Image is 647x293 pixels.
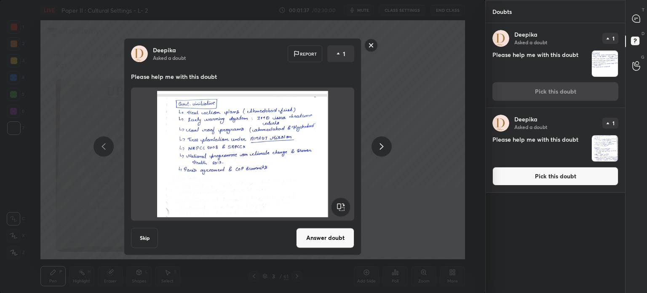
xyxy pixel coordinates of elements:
p: 1 [612,36,615,41]
img: 1756530518DIGSXE.png [592,51,618,77]
p: D [642,30,644,37]
img: 85099d93d1af4c52bbd6e409fea6bf7c.png [492,30,509,47]
p: G [641,54,644,60]
div: grid [486,23,625,293]
img: 85099d93d1af4c52bbd6e409fea6bf7c.png [492,115,509,132]
h4: Please help me with this doubt [492,135,588,162]
button: Pick this doubt [492,167,618,185]
p: T [642,7,644,13]
button: Answer doubt [296,228,354,248]
img: 1756530518DIGSXE.png [141,91,344,217]
img: 85099d93d1af4c52bbd6e409fea6bf7c.png [131,45,148,62]
div: Report [288,45,322,62]
p: 1 [343,49,345,58]
p: 1 [612,121,615,126]
img: 1756530503ZXGBUM.png [592,135,618,161]
h4: Please help me with this doubt [492,50,588,77]
button: Skip [131,228,158,248]
p: Asked a doubt [153,54,186,61]
p: Deepika [514,116,537,123]
p: Deepika [514,31,537,38]
p: Please help me with this doubt [131,72,354,81]
p: Deepika [153,46,176,53]
p: Asked a doubt [514,39,547,46]
p: Doubts [486,0,519,23]
p: Asked a doubt [514,124,547,130]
